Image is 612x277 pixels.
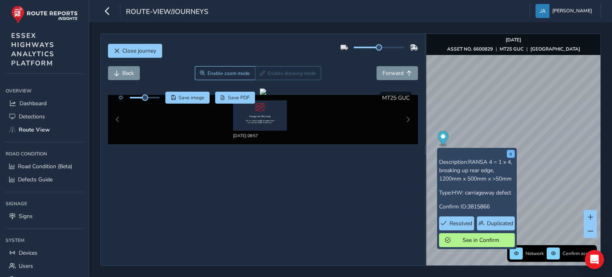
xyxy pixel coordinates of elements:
[447,46,580,52] div: | |
[19,113,45,120] span: Detections
[19,212,33,220] span: Signs
[178,94,204,101] span: Save image
[6,110,83,123] a: Detections
[6,210,83,223] a: Signs
[122,47,156,55] span: Close journey
[6,123,83,136] a: Route View
[19,262,33,270] span: Users
[19,249,37,257] span: Devices
[535,4,549,18] img: diamond-layout
[6,173,83,186] a: Defects Guide
[507,150,515,158] button: x
[11,6,78,24] img: rr logo
[439,233,515,247] button: See in Confirm
[6,160,83,173] a: Road Condition (Beta)
[382,94,410,102] span: MT25 GUC
[6,246,83,259] a: Devices
[382,69,404,77] span: Forward
[449,220,472,227] span: Resolved
[530,46,580,52] strong: [GEOGRAPHIC_DATA]
[6,198,83,210] div: Signage
[215,92,255,104] button: PDF
[165,92,210,104] button: Save
[6,148,83,160] div: Road Condition
[487,220,513,227] span: Duplicated
[439,216,475,230] button: Resolved
[452,189,511,196] span: HW: carriageway defect
[585,250,604,269] div: Open Intercom Messenger
[535,4,595,18] button: [PERSON_NAME]
[439,189,515,197] p: Type:
[20,100,47,107] span: Dashboard
[447,46,493,52] strong: ASSET NO. 6600829
[439,158,512,183] span: RANSA 4 = 1 x 4, breaking up rear edge, 1200mm x 500mm x >50mm
[526,250,544,257] span: Network
[108,66,140,80] button: Back
[439,202,515,211] p: Confirm ID:
[11,31,55,68] span: ESSEX HIGHWAYS ANALYTICS PLATFORM
[377,66,418,80] button: Forward
[6,97,83,110] a: Dashboard
[439,158,515,183] p: Description:
[233,100,287,131] img: Thumbnail frame
[233,133,293,139] div: [DATE] 08:57
[122,69,134,77] span: Back
[18,176,53,183] span: Defects Guide
[18,163,72,170] span: Road Condition (Beta)
[467,203,490,210] span: 3815866
[6,259,83,273] a: Users
[500,46,524,52] strong: MT25 GUC
[208,70,250,77] span: Enable zoom mode
[552,4,592,18] span: [PERSON_NAME]
[228,94,250,101] span: Save PDF
[6,85,83,97] div: Overview
[506,37,521,43] strong: [DATE]
[108,44,162,58] button: Close journey
[438,131,449,147] div: Map marker
[19,126,50,134] span: Route View
[195,66,255,80] button: Zoom
[453,236,509,244] span: See in Confirm
[126,7,208,18] span: route-view/journeys
[6,234,83,246] div: System
[477,216,514,230] button: Duplicated
[563,250,594,257] span: Confirm assets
